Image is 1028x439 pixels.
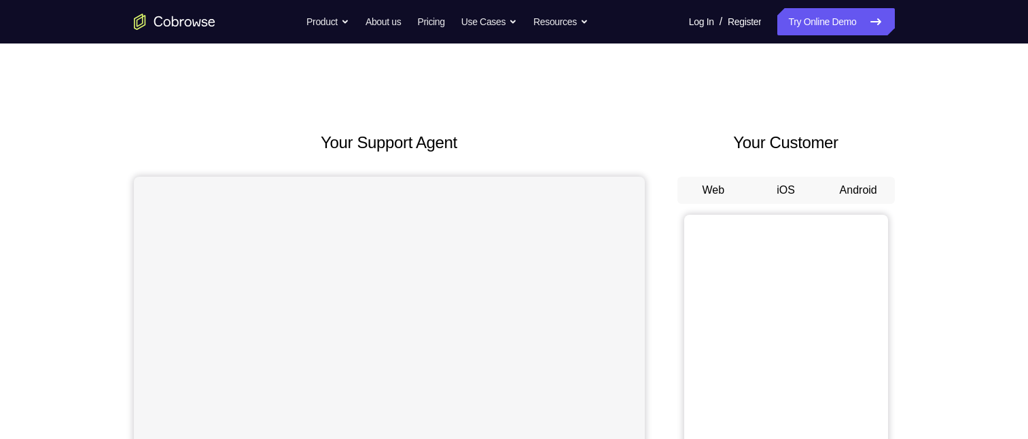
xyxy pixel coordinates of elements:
[134,14,215,30] a: Go to the home page
[822,177,895,204] button: Android
[728,8,761,35] a: Register
[417,8,444,35] a: Pricing
[777,8,894,35] a: Try Online Demo
[134,130,645,155] h2: Your Support Agent
[720,14,722,30] span: /
[749,177,822,204] button: iOS
[677,130,895,155] h2: Your Customer
[677,177,750,204] button: Web
[689,8,714,35] a: Log In
[461,8,517,35] button: Use Cases
[306,8,349,35] button: Product
[533,8,588,35] button: Resources
[366,8,401,35] a: About us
